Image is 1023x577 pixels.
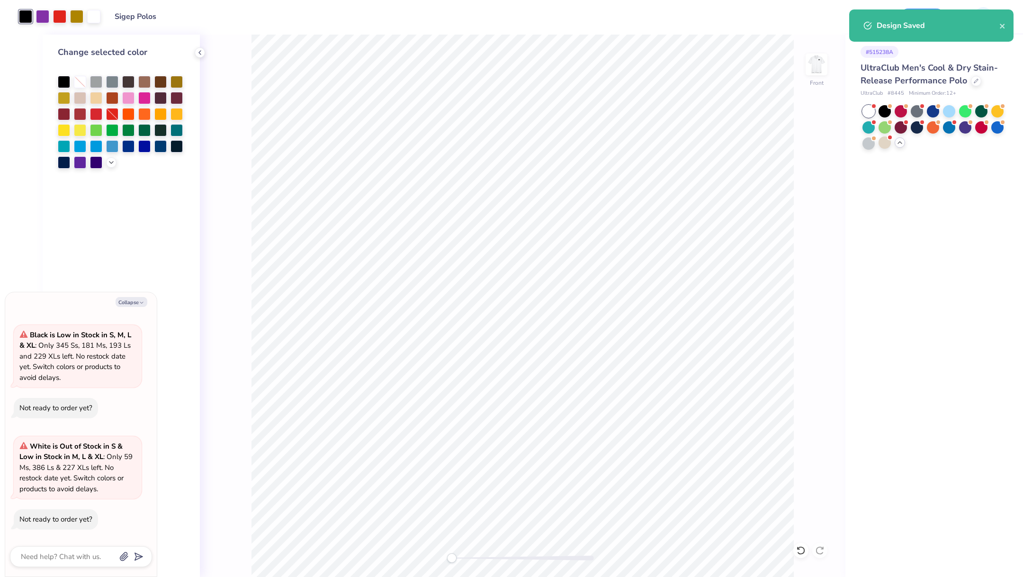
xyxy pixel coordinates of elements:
div: Design Saved [877,20,999,31]
span: : Only 59 Ms, 386 Ls & 227 XLs left. No restock date yet. Switch colors or products to avoid delays. [19,442,133,494]
input: Untitled Design [108,7,177,26]
div: Accessibility label [447,553,457,563]
strong: Black is Low in Stock in S, M, L & XL [19,330,131,351]
a: NA [957,7,997,26]
button: close [999,20,1006,31]
div: Not ready to order yet? [19,403,92,413]
img: Nadim Al Naser [974,7,993,26]
span: : Only 345 Ss, 181 Ms, 193 Ls and 229 XLs left. No restock date yet. Switch colors or products to... [19,330,131,382]
strong: White is Out of Stock in S & Low in Stock in M, L & XL [19,442,123,462]
button: Collapse [116,297,147,307]
div: Change selected color [58,46,185,59]
div: Not ready to order yet? [19,514,92,524]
